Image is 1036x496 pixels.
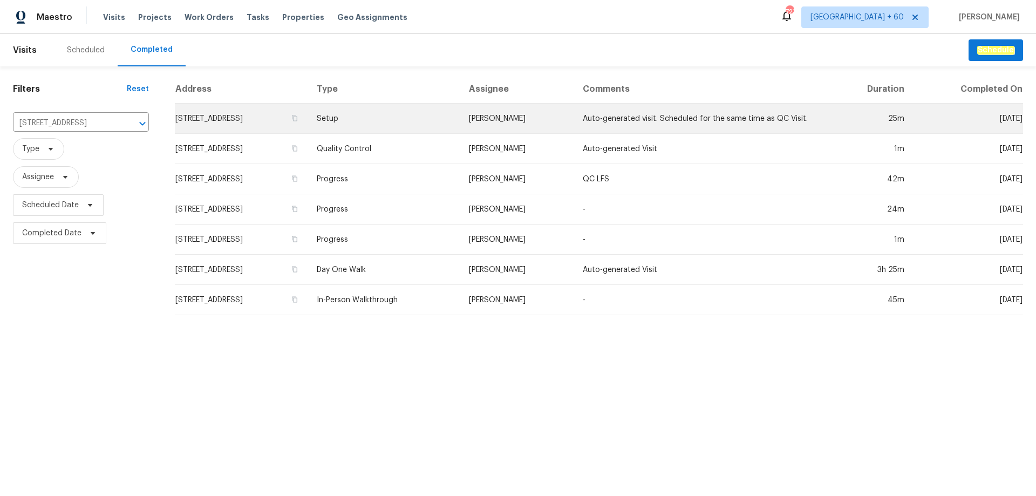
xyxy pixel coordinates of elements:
button: Copy Address [290,113,299,123]
div: 723 [786,6,793,17]
td: [STREET_ADDRESS] [175,225,308,255]
td: 24m [829,194,913,225]
td: [STREET_ADDRESS] [175,255,308,285]
td: Auto-generated Visit [574,134,829,164]
th: Comments [574,75,829,104]
td: [DATE] [913,164,1023,194]
span: Geo Assignments [337,12,407,23]
td: [PERSON_NAME] [460,104,575,134]
div: Scheduled [67,45,105,56]
td: Auto-generated visit. Scheduled for the same time as QC Visit. [574,104,829,134]
th: Completed On [913,75,1023,104]
th: Duration [829,75,913,104]
button: Open [135,116,150,131]
td: [DATE] [913,285,1023,315]
span: Assignee [22,172,54,182]
td: [DATE] [913,225,1023,255]
td: [PERSON_NAME] [460,134,575,164]
span: Tasks [247,13,269,21]
button: Copy Address [290,234,299,244]
span: Maestro [37,12,72,23]
span: Completed Date [22,228,81,239]
span: Visits [13,38,37,62]
td: [PERSON_NAME] [460,285,575,315]
td: - [574,285,829,315]
span: [PERSON_NAME] [955,12,1020,23]
td: [PERSON_NAME] [460,225,575,255]
td: 25m [829,104,913,134]
td: - [574,194,829,225]
button: Copy Address [290,295,299,304]
td: In-Person Walkthrough [308,285,460,315]
td: [STREET_ADDRESS] [175,285,308,315]
th: Assignee [460,75,575,104]
span: Projects [138,12,172,23]
td: 1m [829,225,913,255]
span: Work Orders [185,12,234,23]
td: [PERSON_NAME] [460,164,575,194]
td: [DATE] [913,255,1023,285]
td: [PERSON_NAME] [460,255,575,285]
td: [STREET_ADDRESS] [175,164,308,194]
td: 3h 25m [829,255,913,285]
td: [PERSON_NAME] [460,194,575,225]
span: Type [22,144,39,154]
td: [STREET_ADDRESS] [175,194,308,225]
td: [DATE] [913,194,1023,225]
td: Progress [308,225,460,255]
td: - [574,225,829,255]
td: Progress [308,194,460,225]
td: [DATE] [913,104,1023,134]
button: Copy Address [290,264,299,274]
span: Properties [282,12,324,23]
div: Completed [131,44,173,55]
td: Auto-generated Visit [574,255,829,285]
td: 1m [829,134,913,164]
span: Visits [103,12,125,23]
h1: Filters [13,84,127,94]
th: Address [175,75,308,104]
button: Schedule [969,39,1023,62]
span: [GEOGRAPHIC_DATA] + 60 [810,12,904,23]
td: Progress [308,164,460,194]
em: Schedule [977,46,1014,55]
button: Copy Address [290,204,299,214]
td: 42m [829,164,913,194]
button: Copy Address [290,174,299,184]
input: Search for an address... [13,115,119,132]
td: [STREET_ADDRESS] [175,104,308,134]
button: Copy Address [290,144,299,153]
td: QC LFS [574,164,829,194]
td: [DATE] [913,134,1023,164]
td: 45m [829,285,913,315]
th: Type [308,75,460,104]
span: Scheduled Date [22,200,79,210]
td: Setup [308,104,460,134]
td: [STREET_ADDRESS] [175,134,308,164]
div: Reset [127,84,149,94]
td: Quality Control [308,134,460,164]
td: Day One Walk [308,255,460,285]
